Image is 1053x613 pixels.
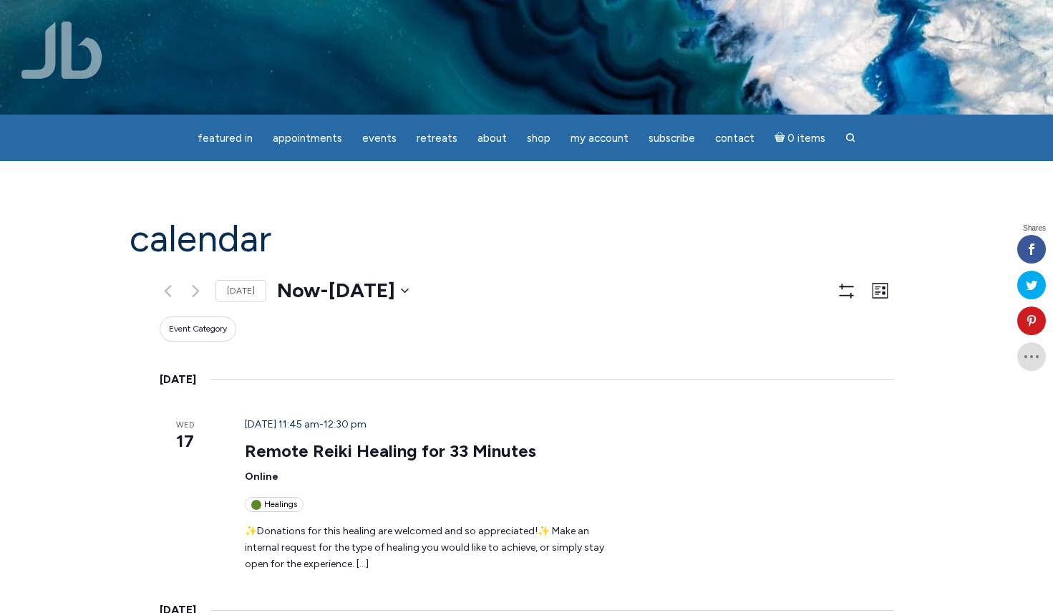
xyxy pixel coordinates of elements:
[245,470,278,483] span: Online
[1023,225,1046,232] span: Shares
[198,132,253,145] span: featured in
[469,125,515,153] a: About
[775,132,788,145] i: Cart
[245,440,536,462] a: Remote Reiki Healing for 33 Minutes
[245,418,367,430] time: -
[169,323,227,335] span: Event Category
[354,125,405,153] a: Events
[715,132,754,145] span: Contact
[417,132,457,145] span: Retreats
[518,125,559,153] a: Shop
[215,280,266,302] a: [DATE]
[527,132,550,145] span: Shop
[707,125,763,153] a: Contact
[562,125,637,153] a: My Account
[408,125,466,153] a: Retreats
[277,276,320,305] span: Now
[324,418,367,430] span: 12:30 pm
[362,132,397,145] span: Events
[130,218,924,259] h1: Calendar
[160,429,210,453] span: 17
[320,276,329,305] span: -
[160,282,177,299] a: Previous Events
[245,497,304,512] div: Healings
[787,133,825,144] span: 0 items
[188,282,205,299] a: Next Events
[273,132,342,145] span: Appointments
[477,132,507,145] span: About
[264,125,351,153] a: Appointments
[649,132,695,145] span: Subscribe
[329,276,395,305] span: [DATE]
[160,370,196,389] time: [DATE]
[245,523,616,572] p: ✨Donations for this healing are welcomed and so appreciated!✨ Make an internal request for the ty...
[160,420,210,432] span: Wed
[640,125,704,153] a: Subscribe
[766,123,835,153] a: Cart0 items
[245,418,319,430] span: [DATE] 11:45 am
[21,21,102,79] img: Jamie Butler. The Everyday Medium
[189,125,261,153] a: featured in
[571,132,629,145] span: My Account
[160,317,236,342] button: Event Category
[277,276,409,305] button: Now - [DATE]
